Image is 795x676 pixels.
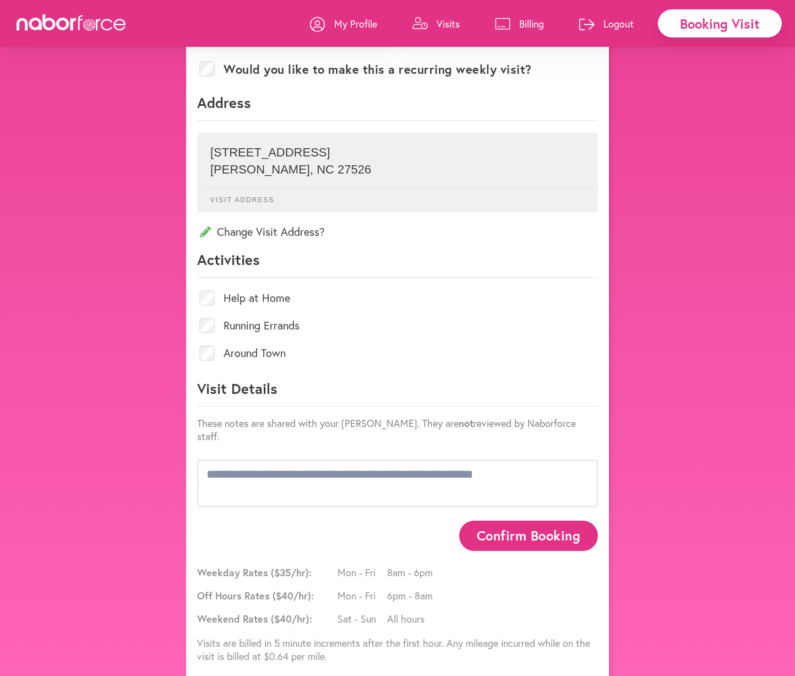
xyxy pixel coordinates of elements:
[334,17,377,30] p: My Profile
[224,348,286,359] label: Around Town
[197,417,598,443] p: These notes are shared with your [PERSON_NAME]. They are reviewed by Naborforce staff.
[387,589,437,602] span: 6pm - 8am
[337,612,387,625] span: Sat - Sun
[337,566,387,579] span: Mon - Fri
[210,145,585,160] p: [STREET_ADDRESS]
[387,566,437,579] span: 8am - 6pm
[658,9,782,37] div: Booking Visit
[337,589,387,602] span: Mon - Fri
[197,589,335,602] span: Off Hours Rates
[437,17,460,30] p: Visits
[412,7,460,40] a: Visits
[197,250,598,278] p: Activities
[271,566,312,579] span: ($ 35 /hr):
[495,7,544,40] a: Billing
[197,566,335,579] span: Weekday Rates
[459,417,473,430] strong: not
[224,320,300,331] label: Running Errands
[197,636,598,663] p: Visits are billed in 5 minute increments after the first hour. Any mileage incurred while on the ...
[197,224,598,239] p: Change Visit Address?
[271,612,312,625] span: ($ 40 /hr):
[387,612,437,625] span: All hours
[273,589,314,602] span: ($ 40 /hr):
[202,187,593,204] p: Visit Address
[197,379,598,407] p: Visit Details
[210,163,585,177] p: [PERSON_NAME] , NC 27526
[197,93,598,121] p: Address
[224,62,532,77] label: Would you like to make this a recurring weekly visit?
[579,7,634,40] a: Logout
[310,7,377,40] a: My Profile
[197,612,335,625] span: Weekend Rates
[459,521,598,551] button: Confirm Booking
[603,17,634,30] p: Logout
[519,17,544,30] p: Billing
[224,293,290,304] label: Help at Home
